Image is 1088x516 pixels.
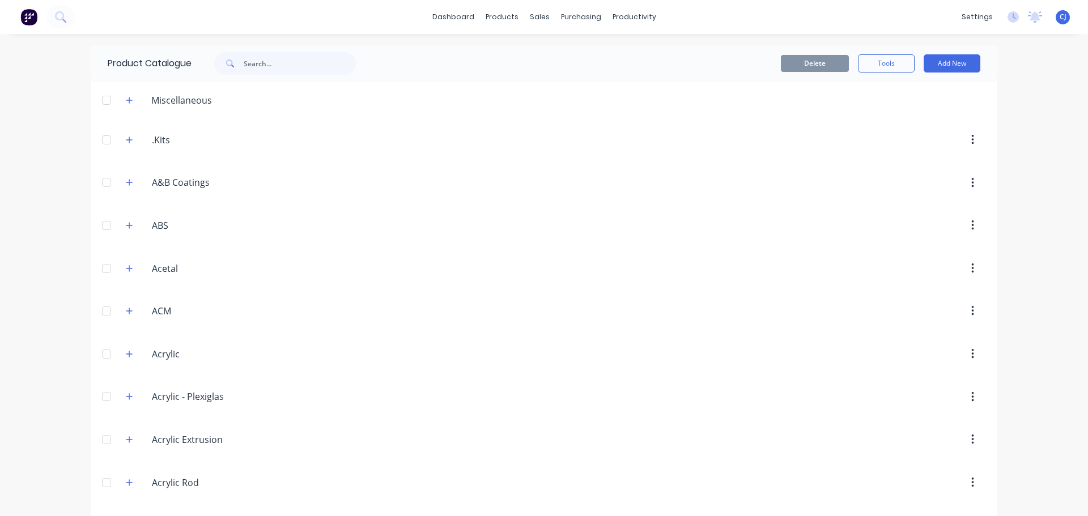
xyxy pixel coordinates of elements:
div: Product Catalogue [91,45,192,82]
img: Factory [20,8,37,25]
div: settings [956,8,998,25]
input: Enter category name [152,304,286,318]
div: productivity [607,8,662,25]
div: products [480,8,524,25]
button: Add New [924,54,980,73]
div: sales [524,8,555,25]
input: Enter category name [152,219,286,232]
button: Tools [858,54,915,73]
input: Enter category name [152,433,286,446]
button: Delete [781,55,849,72]
span: CJ [1060,12,1066,22]
div: Miscellaneous [142,93,221,107]
input: Enter category name [152,176,286,189]
div: purchasing [555,8,607,25]
input: Enter category name [152,133,286,147]
input: Enter category name [152,476,286,489]
a: dashboard [427,8,480,25]
input: Enter category name [152,347,286,361]
input: Search... [244,52,356,75]
input: Enter category name [152,262,286,275]
input: Enter category name [152,390,286,403]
